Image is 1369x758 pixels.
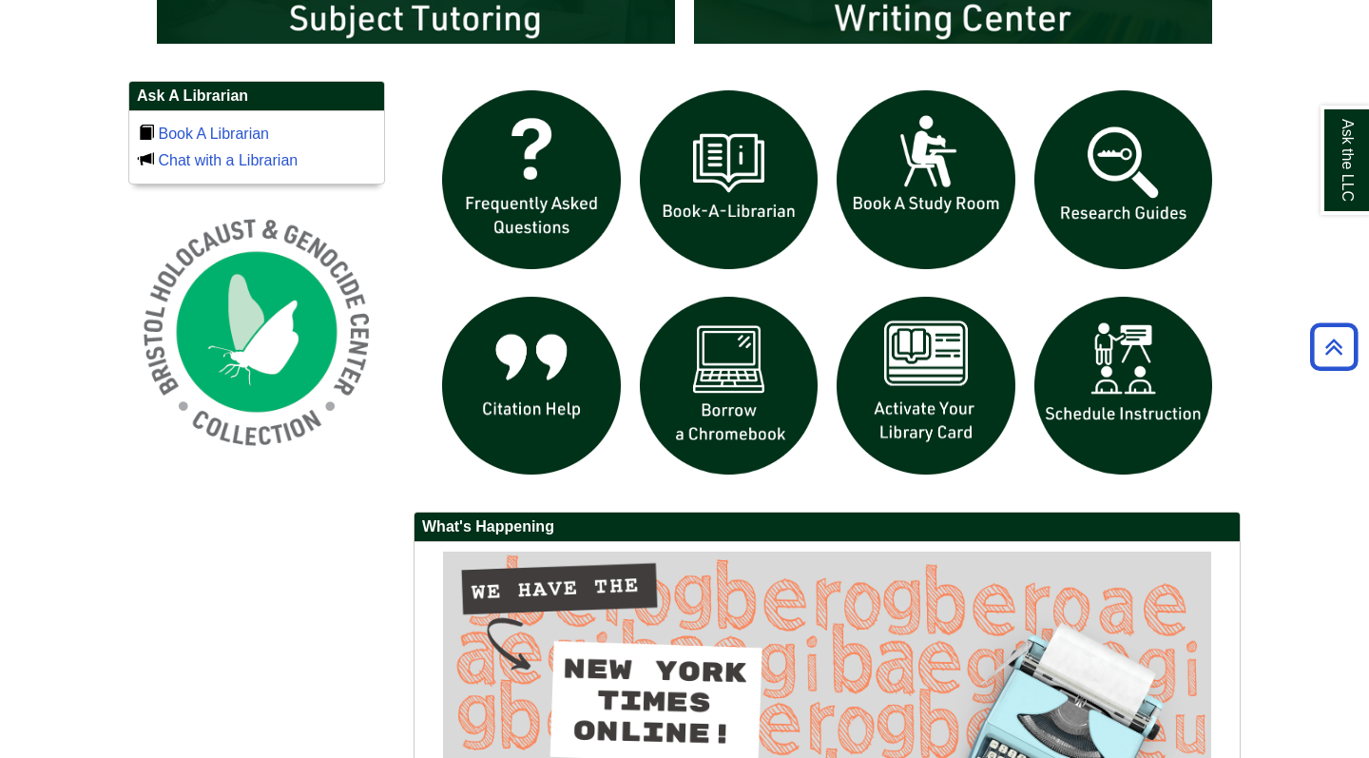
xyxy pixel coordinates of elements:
h2: What's Happening [415,513,1240,542]
img: frequently asked questions [433,81,630,279]
img: citation help icon links to citation help guide page [433,287,630,485]
h2: Ask A Librarian [129,82,384,111]
img: Book a Librarian icon links to book a librarian web page [630,81,828,279]
img: For faculty. Schedule Library Instruction icon links to form. [1025,287,1223,485]
img: Research Guides icon links to research guides web page [1025,81,1223,279]
a: Back to Top [1303,334,1364,360]
img: Borrow a chromebook icon links to the borrow a chromebook web page [630,287,828,485]
img: book a study room icon links to book a study room web page [827,81,1025,279]
img: activate Library Card icon links to form to activate student ID into library card [827,287,1025,485]
a: Chat with a Librarian [158,152,298,168]
a: Book A Librarian [158,126,269,142]
div: slideshow [433,81,1222,493]
img: Holocaust and Genocide Collection [128,204,385,460]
